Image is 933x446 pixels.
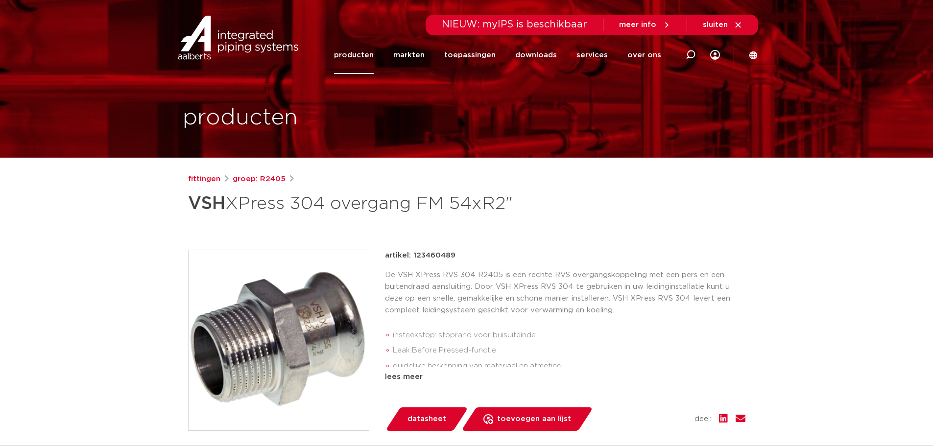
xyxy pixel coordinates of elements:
[385,371,745,383] div: lees meer
[442,20,587,29] span: NIEUW: myIPS is beschikbaar
[393,36,425,74] a: markten
[407,411,446,427] span: datasheet
[619,21,671,29] a: meer info
[444,36,496,74] a: toepassingen
[627,36,661,74] a: over ons
[576,36,608,74] a: services
[393,328,745,343] li: insteekstop: stoprand voor buisuiteinde
[188,195,225,212] strong: VSH
[703,21,742,29] a: sluiten
[497,411,571,427] span: toevoegen aan lijst
[385,407,468,431] a: datasheet
[189,250,369,430] img: Product Image for VSH XPress 304 overgang FM 54xR2"
[385,250,455,261] p: artikel: 123460489
[188,173,220,185] a: fittingen
[515,36,557,74] a: downloads
[334,36,661,74] nav: Menu
[334,36,374,74] a: producten
[385,269,745,316] p: De VSH XPress RVS 304 R2405 is een rechte RVS overgangskoppeling met een pers en een buitendraad ...
[233,173,286,185] a: groep: R2405
[619,21,656,28] span: meer info
[703,21,728,28] span: sluiten
[393,343,745,358] li: Leak Before Pressed-functie
[188,189,556,218] h1: XPress 304 overgang FM 54xR2"
[393,358,745,374] li: duidelijke herkenning van materiaal en afmeting
[694,413,711,425] span: deel:
[183,102,298,134] h1: producten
